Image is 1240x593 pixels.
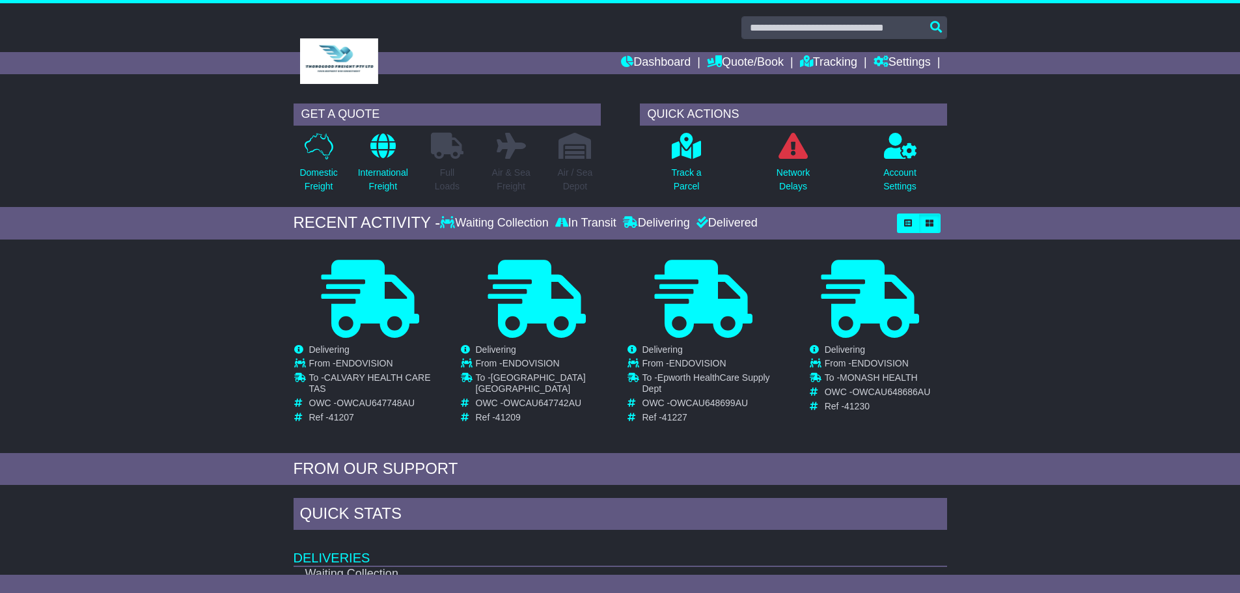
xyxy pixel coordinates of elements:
a: Dashboard [621,52,691,74]
div: QUICK ACTIONS [640,103,947,126]
div: FROM OUR SUPPORT [294,460,947,478]
span: Delivering [825,344,865,355]
td: To - [309,372,447,398]
td: Waiting Collection [294,566,778,581]
td: From - [642,358,780,372]
a: Quote/Book [707,52,784,74]
span: Delivering [642,344,683,355]
td: From - [476,358,613,372]
td: From - [825,358,931,372]
span: 41207 [329,412,354,422]
div: Waiting Collection [440,216,551,230]
div: Delivered [693,216,758,230]
a: InternationalFreight [357,132,409,200]
td: Ref - [309,412,447,423]
td: Deliveries [294,533,947,566]
td: To - [642,372,780,398]
div: Quick Stats [294,498,947,533]
a: Settings [874,52,931,74]
p: International Freight [358,166,408,193]
span: CALVARY HEALTH CARE TAS [309,372,431,394]
span: OWCAU648686AU [852,387,930,397]
span: ENDOVISION [669,358,726,368]
div: RECENT ACTIVITY - [294,214,441,232]
a: Tracking [800,52,857,74]
p: Network Delays [777,166,810,193]
td: OWC - [476,398,613,412]
td: OWC - [642,398,780,412]
p: Full Loads [431,166,463,193]
span: OWCAU647748AU [337,398,415,408]
td: To - [825,372,931,387]
a: NetworkDelays [776,132,810,200]
div: GET A QUOTE [294,103,601,126]
span: 41209 [495,412,521,422]
span: ENDOVISION [851,358,909,368]
p: Air / Sea Depot [558,166,593,193]
span: OWCAU648699AU [670,398,748,408]
span: Delivering [476,344,516,355]
span: Delivering [309,344,350,355]
span: [GEOGRAPHIC_DATA] [GEOGRAPHIC_DATA] [476,372,586,394]
td: From - [309,358,447,372]
p: Track a Parcel [671,166,701,193]
a: AccountSettings [883,132,917,200]
td: To - [476,372,613,398]
td: Ref - [642,412,780,423]
td: OWC - [309,398,447,412]
span: ENDOVISION [336,358,393,368]
span: Epworth HealthCare Supply Dept [642,372,770,394]
span: MONASH HEALTH [840,372,918,383]
p: Air & Sea Freight [492,166,530,193]
span: ENDOVISION [503,358,560,368]
span: OWCAU647742AU [503,398,581,408]
span: 41227 [662,412,687,422]
span: 41230 [844,401,870,411]
p: Domestic Freight [299,166,337,193]
a: Track aParcel [670,132,702,200]
td: OWC - [825,387,931,401]
a: DomesticFreight [299,132,338,200]
p: Account Settings [883,166,916,193]
td: Ref - [476,412,613,423]
div: In Transit [552,216,620,230]
div: Delivering [620,216,693,230]
td: Ref - [825,401,931,412]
